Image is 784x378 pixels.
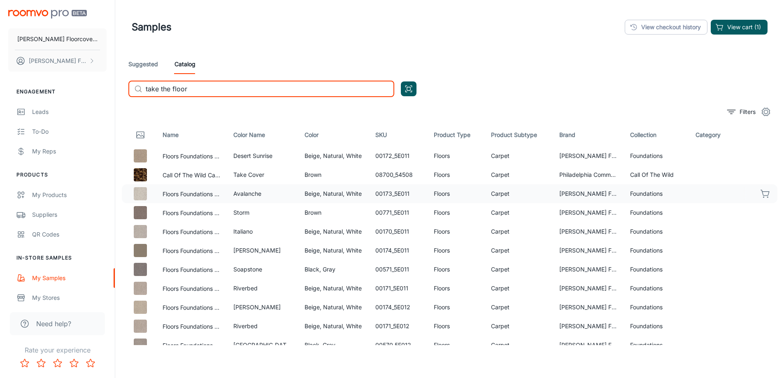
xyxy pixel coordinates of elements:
[427,203,484,222] td: Floors
[427,146,484,165] td: Floors
[8,10,87,19] img: Roomvo PRO Beta
[36,319,71,329] span: Need help?
[427,184,484,203] td: Floors
[623,279,689,298] td: Foundations
[553,222,624,241] td: [PERSON_NAME] Floors
[17,35,98,44] p: [PERSON_NAME] Floorcovering
[369,203,427,222] td: 00771_5E011
[623,336,689,355] td: Foundations
[7,345,108,355] p: Rate your experience
[369,123,427,146] th: SKU
[369,222,427,241] td: 00170_5E011
[553,184,624,203] td: [PERSON_NAME] Floors
[369,184,427,203] td: 00173_5E011
[758,104,774,120] button: settings
[298,241,369,260] td: Beige, Natural, White
[163,246,221,255] button: Floors Foundations Take The Floor Accent I [PERSON_NAME]
[369,146,427,165] td: 00172_5E011
[227,241,298,260] td: [PERSON_NAME]
[227,279,298,298] td: Riverbed
[298,260,369,279] td: Black, Gray
[725,105,758,118] button: filter
[298,222,369,241] td: Beige, Natural, White
[427,279,484,298] td: Floors
[427,165,484,184] td: Floors
[484,260,553,279] td: Carpet
[484,298,553,317] td: Carpet
[298,317,369,336] td: Beige, Natural, White
[298,165,369,184] td: Brown
[227,184,298,203] td: Avalanche
[369,298,427,317] td: 00174_5E012
[32,190,107,199] div: My Products
[82,355,99,371] button: Rate 5 star
[369,317,427,336] td: 00171_5E012
[623,203,689,222] td: Foundations
[298,336,369,355] td: Black, Gray
[369,241,427,260] td: 00174_5E011
[32,127,107,136] div: To-do
[132,20,172,35] h1: Samples
[553,298,624,317] td: [PERSON_NAME] Floors
[298,123,369,146] th: Color
[740,107,756,116] p: Filters
[484,203,553,222] td: Carpet
[484,336,553,355] td: Carpet
[163,171,221,180] button: Call Of The Wild Camouflage Take Cover
[146,81,394,97] input: Search
[227,336,298,355] td: [GEOGRAPHIC_DATA]
[163,284,221,293] button: Floors Foundations Take The Floor Accent I Riverbed
[623,317,689,336] td: Foundations
[32,293,107,302] div: My Stores
[427,123,484,146] th: Product Type
[484,184,553,203] td: Carpet
[553,317,624,336] td: [PERSON_NAME] Floors
[298,203,369,222] td: Brown
[298,279,369,298] td: Beige, Natural, White
[227,146,298,165] td: Desert Sunrise
[427,336,484,355] td: Floors
[227,298,298,317] td: [PERSON_NAME]
[298,146,369,165] td: Beige, Natural, White
[553,146,624,165] td: [PERSON_NAME] Floors
[298,298,369,317] td: Beige, Natural, White
[711,20,768,35] button: View cart (1)
[369,260,427,279] td: 00571_5E011
[227,165,298,184] td: Take Cover
[623,222,689,241] td: Foundations
[427,298,484,317] td: Floors
[66,355,82,371] button: Rate 4 star
[689,123,737,146] th: Category
[163,190,221,199] button: Floors Foundations Take The Floor Accent I Avalanche
[484,241,553,260] td: Carpet
[32,210,107,219] div: Suppliers
[623,298,689,317] td: Foundations
[623,241,689,260] td: Foundations
[16,355,33,371] button: Rate 1 star
[553,336,624,355] td: [PERSON_NAME] Floors
[174,54,195,74] a: Catalog
[227,260,298,279] td: Soapstone
[163,152,221,161] button: Floors Foundations Take The Floor Accent I Desert Sunrise
[427,317,484,336] td: Floors
[427,260,484,279] td: Floors
[623,165,689,184] td: Call Of The Wild
[427,222,484,241] td: Floors
[623,184,689,203] td: Foundations
[298,184,369,203] td: Beige, Natural, White
[623,123,689,146] th: Collection
[128,54,158,74] a: Suggested
[163,265,221,274] button: Floors Foundations Take The Floor Accent I Soapstone
[32,107,107,116] div: Leads
[369,165,427,184] td: 08700_54508
[484,279,553,298] td: Carpet
[32,230,107,239] div: QR Codes
[163,209,221,218] button: Floors Foundations Take The Floor Accent I Storm
[484,317,553,336] td: Carpet
[484,146,553,165] td: Carpet
[29,56,87,65] p: [PERSON_NAME] Floorcovering
[32,274,107,283] div: My Samples
[227,203,298,222] td: Storm
[484,123,553,146] th: Product Subtype
[8,50,107,72] button: [PERSON_NAME] Floorcovering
